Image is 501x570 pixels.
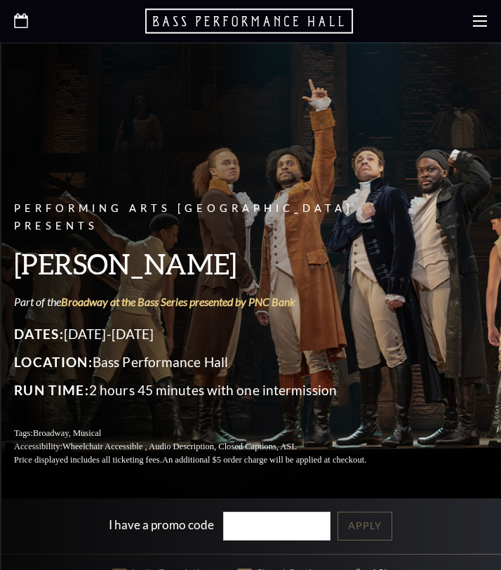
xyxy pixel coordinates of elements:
[14,379,400,402] p: 2 hours 45 minutes with one intermission
[14,382,89,398] span: Run Time:
[14,323,400,345] p: [DATE]-[DATE]
[14,294,400,310] p: Part of the
[62,442,297,451] span: Wheelchair Accessible , Audio Description, Closed Captions, ASL
[14,354,93,370] span: Location:
[14,427,400,440] p: Tags:
[162,455,366,465] span: An additional $5 order charge will be applied at checkout.
[61,295,295,308] a: Broadway at the Bass Series presented by PNC Bank
[109,517,214,531] label: I have a promo code
[14,200,400,235] p: Performing Arts [GEOGRAPHIC_DATA] Presents
[14,453,400,467] p: Price displayed includes all ticketing fees.
[14,246,400,281] h3: [PERSON_NAME]
[14,351,400,373] p: Bass Performance Hall
[14,440,400,453] p: Accessibility:
[14,326,64,342] span: Dates:
[33,428,101,438] span: Broadway, Musical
